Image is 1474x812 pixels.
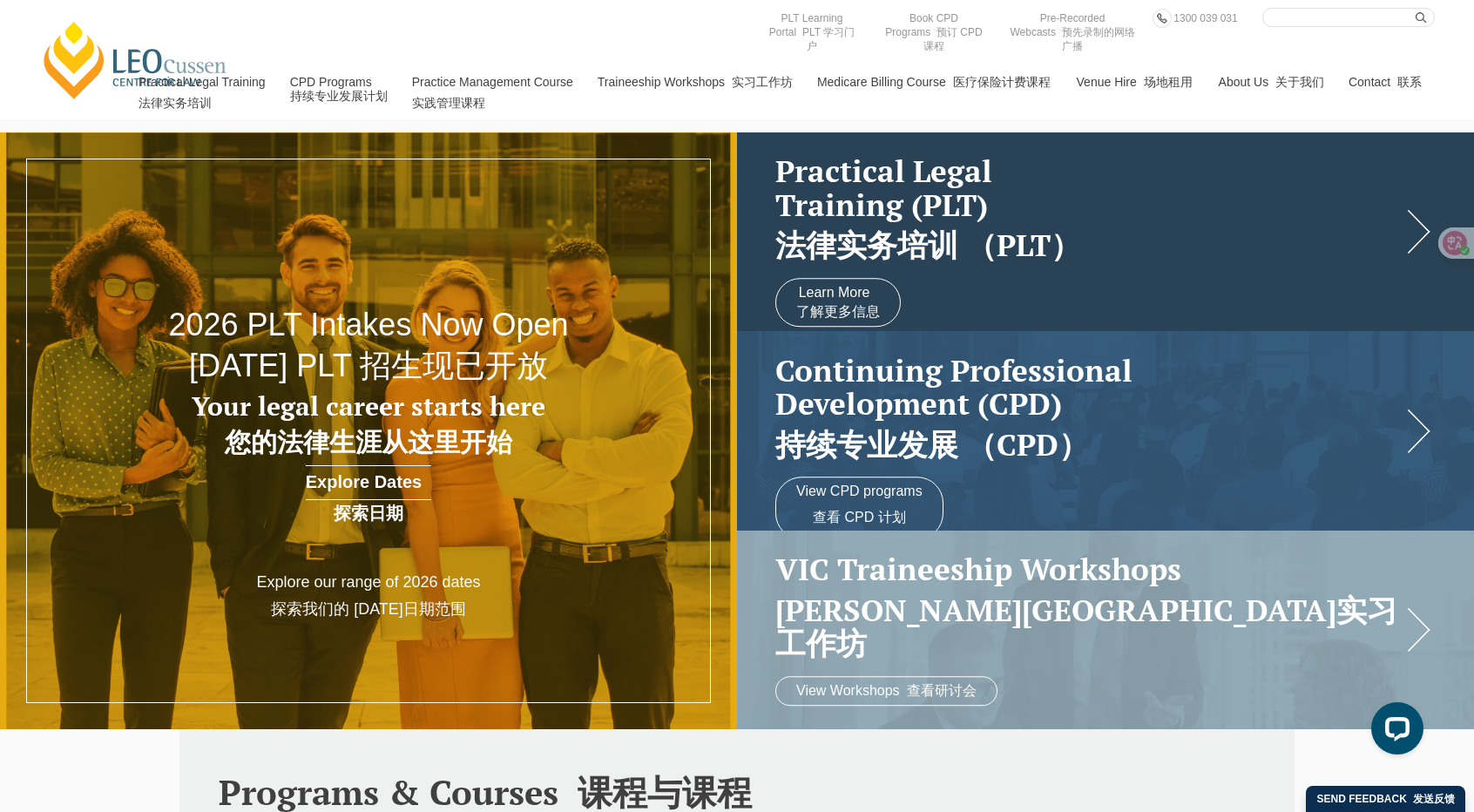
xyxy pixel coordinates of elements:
[1335,44,1435,119] a: Contact 联系
[775,552,1401,667] a: VIC Traineeship Workshops[PERSON_NAME][GEOGRAPHIC_DATA]实习工作坊
[775,424,1089,464] font: 持续专业发展 （CPD）
[775,676,997,706] a: View Workshops 查看研讨会
[39,19,232,101] a: [PERSON_NAME] Centre for Law
[907,683,977,698] font: 查看研讨会
[880,9,988,56] a: Book CPD Programs 预订 CPD 课程
[775,155,1401,263] h2: Practical Legal Training (PLT)
[1004,9,1141,56] a: Pre-Recorded Webcasts 预先录制的网络广播
[147,308,590,383] h2: 2026 PLT Intakes Now Open
[1206,44,1335,119] a: About Us 关于我们
[775,354,1401,462] a: Continuing ProfessionalDevelopment (CPD)持续专业发展 （CPD）
[271,600,466,618] font: 探索我们的 [DATE]日期范围
[775,354,1401,462] h2: Continuing Professional Development (CPD)
[802,26,855,52] font: PLT 学习门户
[804,44,1064,119] a: Medicare Billing Course 医疗保险计费课程
[290,89,388,103] font: 持续专业发展计划
[775,590,1397,664] font: [PERSON_NAME][GEOGRAPHIC_DATA]实习工作坊
[923,26,983,52] font: 预订 CPD 课程
[585,44,804,119] a: Traineeship Workshops 实习工作坊
[1397,75,1422,89] font: 联系
[1064,44,1206,119] a: Venue Hire 场地租用
[775,226,1081,266] font: 法律实务培训 （PLT）
[277,44,399,133] a: CPD Programs 持续专业发展计划
[1169,9,1241,28] a: 1300 039 031
[775,155,1401,263] a: Practical LegalTraining (PLT)法律实务培训 （PLT）
[221,572,516,620] p: Explore our range of 2026 dates
[1275,75,1324,89] font: 关于我们
[760,9,864,56] a: PLT Learning Portal PLT 学习门户
[219,773,1255,811] h2: Programs & Courses
[775,278,901,327] a: Learn More 了解更多信息
[399,44,585,147] a: Practice Management Course实践管理课程
[796,304,880,319] font: 了解更多信息
[953,75,1051,89] font: 医疗保险计费课程
[334,504,403,523] font: 探索日期
[732,75,793,89] font: 实习工作坊
[1062,26,1135,52] font: 预先录制的网络广播
[139,96,212,110] font: 法律实务培训
[125,44,277,147] a: Practical Legal Training法律实务培训
[189,348,548,383] font: [DATE] PLT 招生现已开放
[1357,695,1430,768] iframe: LiveChat chat widget
[225,424,512,459] font: 您的法律生涯从这里开始
[775,477,943,540] a: View CPD programs查看 CPD 计划
[306,465,432,500] a: Explore Dates 探索日期
[775,552,1401,667] h2: VIC Traineeship Workshops
[412,96,485,110] font: 实践管理课程
[1144,75,1193,89] font: 场地租用
[1173,12,1237,24] span: 1300 039 031
[813,511,906,525] font: 查看 CPD 计划
[147,392,590,457] h3: Your legal career starts here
